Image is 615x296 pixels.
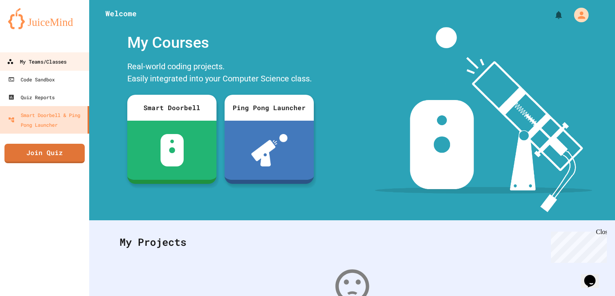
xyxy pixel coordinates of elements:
[539,8,566,22] div: My Notifications
[111,226,593,258] div: My Projects
[581,264,607,288] iframe: chat widget
[375,27,592,212] img: banner-image-my-projects.png
[566,6,591,24] div: My Account
[8,8,81,29] img: logo-orange.svg
[7,57,66,67] div: My Teams/Classes
[161,134,184,166] img: sdb-white.svg
[8,92,55,102] div: Quiz Reports
[548,228,607,263] iframe: chat widget
[8,75,55,84] div: Code Sandbox
[4,144,85,163] a: Join Quiz
[3,3,56,51] div: Chat with us now!Close
[127,95,216,121] div: Smart Doorbell
[225,95,314,121] div: Ping Pong Launcher
[123,27,318,58] div: My Courses
[251,134,287,166] img: ppl-with-ball.png
[123,58,318,89] div: Real-world coding projects. Easily integrated into your Computer Science class.
[8,110,84,130] div: Smart Doorbell & Ping Pong Launcher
